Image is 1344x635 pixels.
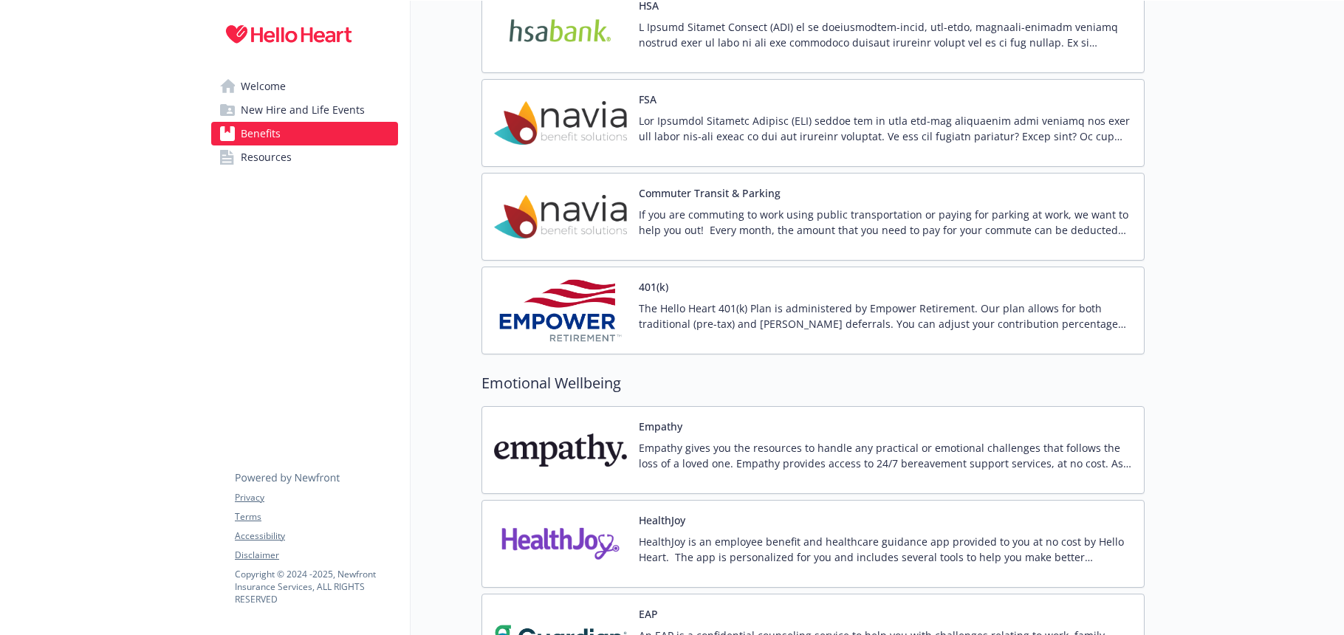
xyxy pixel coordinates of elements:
span: New Hire and Life Events [241,98,365,122]
a: Disclaimer [235,549,397,562]
p: Lor Ipsumdol Sitametc Adipisc (ELI) seddoe tem in utla etd-mag aliquaenim admi veniamq nos exer u... [639,113,1132,144]
img: Navia Benefit Solutions carrier logo [494,92,627,154]
p: Empathy gives you the resources to handle any practical or emotional challenges that follows the ... [639,440,1132,471]
img: Empathy carrier logo [494,419,627,481]
a: Resources [211,145,398,169]
a: Benefits [211,122,398,145]
p: L Ipsumd Sitamet Consect (ADI) el se doeiusmodtem-incid, utl-etdo, magnaali-enimadm veniamq nostr... [639,19,1132,50]
a: Privacy [235,491,397,504]
p: HealthJoy is an employee benefit and healthcare guidance app provided to you at no cost by Hello ... [639,534,1132,565]
span: Resources [241,145,292,169]
h2: Emotional Wellbeing [481,372,1145,394]
button: 401(k) [639,279,668,295]
p: Copyright © 2024 - 2025 , Newfront Insurance Services, ALL RIGHTS RESERVED [235,568,397,605]
span: Welcome [241,75,286,98]
img: Navia Benefit Solutions carrier logo [494,185,627,248]
button: HealthJoy [639,512,685,528]
a: Welcome [211,75,398,98]
a: New Hire and Life Events [211,98,398,122]
img: Empower Retirement carrier logo [494,279,627,342]
a: Accessibility [235,529,397,543]
button: EAP [639,606,658,622]
p: The Hello Heart 401(k) Plan is administered by Empower Retirement. Our plan allows for both tradi... [639,301,1132,332]
button: Commuter Transit & Parking [639,185,781,201]
button: FSA [639,92,656,107]
img: HealthJoy, LLC carrier logo [494,512,627,575]
p: If you are commuting to work using public transportation or paying for parking at work, we want t... [639,207,1132,238]
a: Terms [235,510,397,524]
button: Empathy [639,419,682,434]
span: Benefits [241,122,281,145]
